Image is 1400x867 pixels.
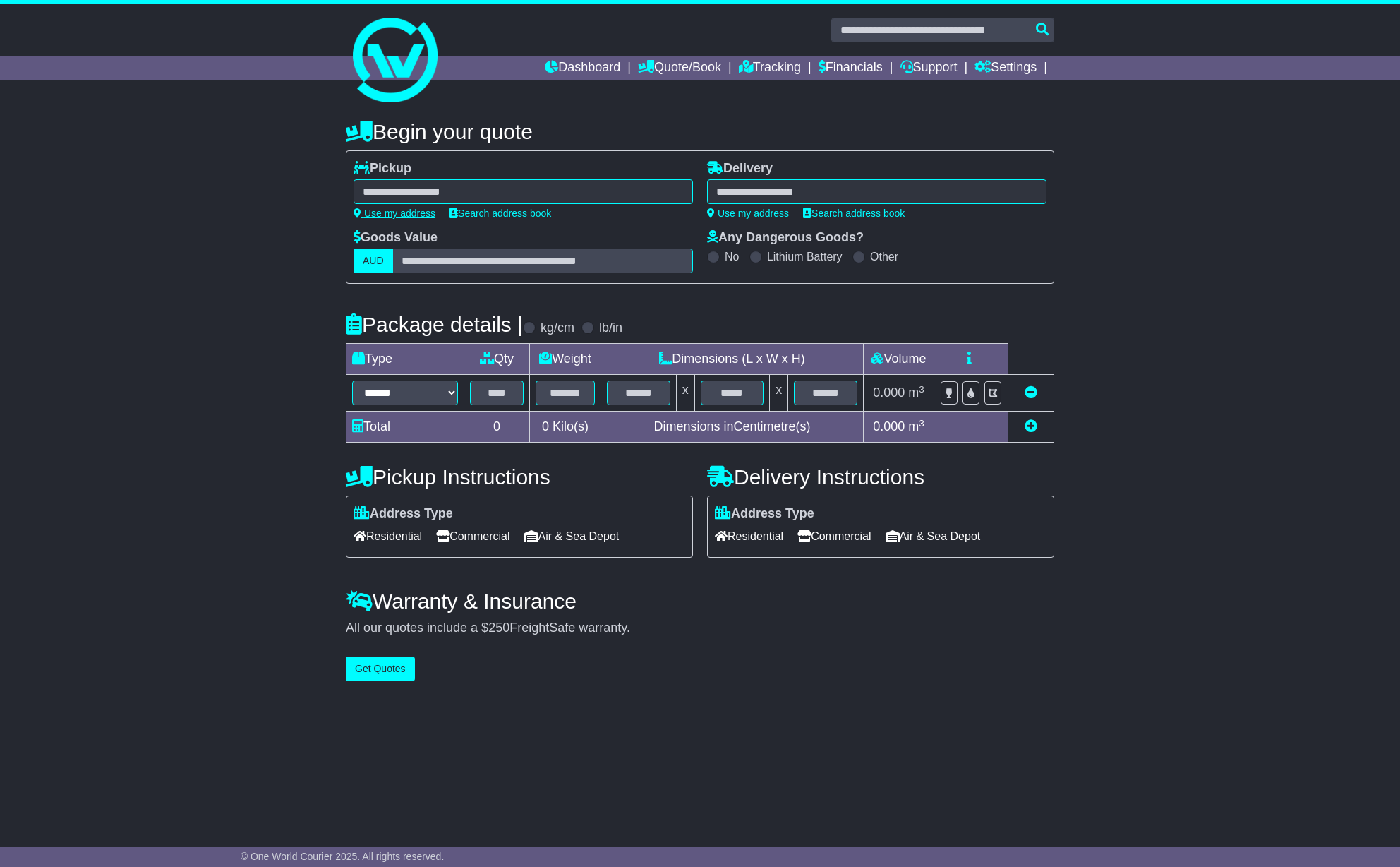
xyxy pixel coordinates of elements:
td: Kilo(s) [530,412,601,443]
td: Qty [464,344,530,375]
span: Residential [715,525,783,547]
span: Residential [354,525,422,547]
a: Quote/Book [638,56,721,80]
a: Remove this item [1025,385,1037,400]
div: All our quotes include a $ FreightSafe warranty. [346,621,1054,636]
a: Dashboard [545,56,620,80]
label: No [725,250,739,263]
label: Lithium Battery [767,250,843,263]
span: 0.000 [873,419,905,433]
a: Tracking [739,56,801,80]
td: Total [346,412,464,443]
label: Goods Value [354,230,437,246]
td: x [770,375,788,412]
span: © One World Courier 2025. All rights reserved. [241,851,445,862]
h4: Pickup Instructions [346,465,693,489]
span: Air & Sea Depot [886,525,981,547]
td: Type [346,344,464,375]
label: Pickup [354,161,411,177]
span: Commercial [797,525,871,547]
span: 0 [542,419,549,433]
a: Search address book [803,208,905,219]
label: Other [870,250,898,263]
button: Get Quotes [346,657,415,681]
td: x [676,375,694,412]
label: AUD [354,249,393,273]
span: Commercial [436,525,509,547]
sup: 3 [919,418,924,429]
h4: Begin your quote [346,120,1054,143]
span: 0.000 [873,385,905,400]
label: Address Type [354,506,453,522]
span: m [908,385,924,400]
a: Use my address [707,208,789,219]
label: kg/cm [541,321,574,336]
h4: Package details | [346,313,523,336]
td: Dimensions in Centimetre(s) [601,412,863,443]
td: Volume [863,344,934,375]
a: Use my address [354,208,435,219]
a: Add new item [1025,419,1037,433]
a: Support [900,56,958,80]
sup: 3 [919,384,924,395]
td: 0 [464,412,530,443]
h4: Delivery Instructions [707,465,1054,489]
a: Financials [819,56,883,80]
td: Dimensions (L x W x H) [601,344,863,375]
span: m [908,419,924,433]
a: Search address book [449,208,551,219]
span: 250 [488,621,509,635]
label: Delivery [707,161,773,177]
label: Any Dangerous Goods? [707,230,864,246]
label: lb/in [599,321,622,336]
td: Weight [530,344,601,375]
a: Settings [974,56,1037,80]
label: Address Type [715,506,814,522]
h4: Warranty & Insurance [346,590,1054,613]
span: Air & Sea Depot [524,525,620,547]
